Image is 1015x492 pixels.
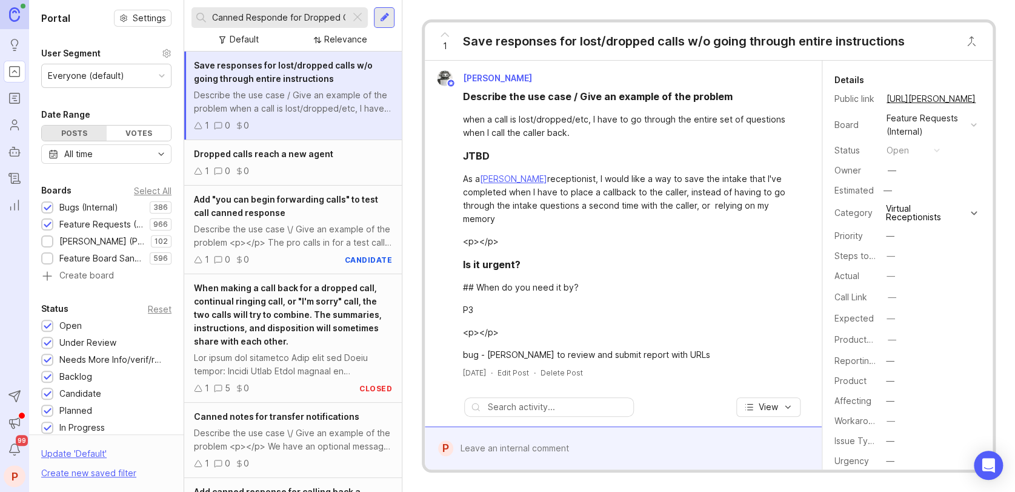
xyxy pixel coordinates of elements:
div: 0 [225,457,230,470]
a: Autopilot [4,141,25,163]
div: Everyone (default) [48,69,124,83]
div: 1 [205,457,209,470]
a: [PERSON_NAME] [480,174,547,184]
span: Canned notes for transfer notifications [194,411,359,422]
button: Close button [959,29,983,53]
label: Priority [834,231,863,241]
div: 1 [205,253,209,266]
img: Justin Maxwell [437,70,453,86]
div: 0 [244,253,249,266]
label: Expected [834,313,874,323]
div: — [880,183,896,198]
div: Feature Requests (Internal) [887,112,966,138]
div: 0 [244,382,249,395]
div: 0 [225,253,230,266]
input: Search... [212,11,345,24]
a: Ideas [4,34,25,56]
div: Describe the use case / Give an example of the problem [463,89,733,104]
div: — [886,394,894,408]
div: candidate [345,255,393,265]
div: — [886,434,894,448]
div: Status [834,144,877,157]
span: Save responses for lost/dropped calls w/o going through entire instructions [194,60,373,84]
div: <p></p> [463,235,797,248]
div: <p></p> [463,326,797,339]
button: Call Link [884,289,900,305]
div: — [887,312,895,325]
a: [URL][PERSON_NAME] [883,91,979,107]
span: When making a call back for a dropped call, continual ringing call, or "I'm sorry" call, the two ... [194,283,382,346]
span: Add "you can begin forwarding calls" to test call canned response [194,194,378,218]
div: · [534,368,536,378]
div: — [886,374,894,388]
p: 102 [155,237,168,246]
div: P [438,440,453,456]
label: Urgency [834,456,869,466]
span: Dropped calls reach a new agent [194,149,333,159]
div: Select All [134,187,171,194]
a: [DATE] [463,368,486,378]
a: Add "you can begin forwarding calls" to test call canned responseDescribe the use case \/ Give an... [184,186,402,274]
span: 1 [443,39,447,53]
button: Announcements [4,412,25,434]
img: member badge [447,79,456,88]
div: — [886,354,894,368]
div: 0 [225,119,230,132]
div: Open Intercom Messenger [974,451,1003,480]
div: P3 [463,303,797,317]
div: open [887,144,909,157]
a: Roadmaps [4,87,25,109]
div: All time [64,147,93,161]
div: · [491,368,493,378]
div: Public link [834,92,877,106]
div: 0 [244,164,249,178]
div: 1 [205,119,209,132]
div: Estimated [834,186,874,195]
div: Posts [42,126,107,141]
p: 386 [153,203,168,212]
label: Steps to Reproduce [834,251,917,261]
a: Canned notes for transfer notificationsDescribe the use case \/ Give an example of the problem <p... [184,403,402,478]
button: Notifications [4,439,25,460]
div: User Segment [41,46,101,61]
div: As a receptionist, I would like a way to save the intake that I've completed when I have to place... [463,172,797,226]
div: Needs More Info/verif/repro [59,353,165,366]
a: When making a call back for a dropped call, continual ringing call, or "I'm sorry" call, the two ... [184,274,402,403]
div: Under Review [59,336,116,349]
div: 1 [205,164,209,178]
div: Update ' Default ' [41,447,107,467]
button: Send to Autopilot [4,385,25,407]
div: Reset [148,306,171,312]
a: Justin Maxwell[PERSON_NAME] [430,70,542,86]
div: [PERSON_NAME] (Public) [59,235,145,248]
a: Create board [41,271,171,282]
div: ## When do you need it by? [463,281,797,294]
div: Owner [834,164,877,177]
span: [PERSON_NAME] [463,73,532,83]
div: Edit Post [498,368,529,378]
label: Reporting Team [834,356,899,366]
button: Expected [883,311,899,326]
a: Save responses for lost/dropped calls w/o going through entire instructionsDescribe the use case ... [184,52,402,140]
div: Save responses for lost/dropped calls w/o going through entire instructions [463,33,905,50]
div: Boards [41,183,72,198]
div: Describe the use case \/ Give an example of the problem <p></p> The pro calls in for a test call ... [194,223,392,249]
div: Is it urgent? [463,257,521,272]
div: Votes [107,126,171,141]
div: Board [834,118,877,132]
time: [DATE] [463,368,486,377]
div: Planned [59,404,92,417]
div: Feature Board Sandbox [DATE] [59,252,144,265]
button: Settings [114,10,171,27]
button: Steps to Reproduce [883,248,899,264]
p: 596 [153,254,168,263]
div: 5 [225,382,230,395]
a: Reporting [4,194,25,216]
button: Actual [883,268,899,284]
svg: toggle icon [151,149,171,159]
a: Dropped calls reach a new agent100 [184,140,402,186]
div: 1 [205,382,209,395]
div: 0 [244,119,249,132]
div: Default [230,33,259,46]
